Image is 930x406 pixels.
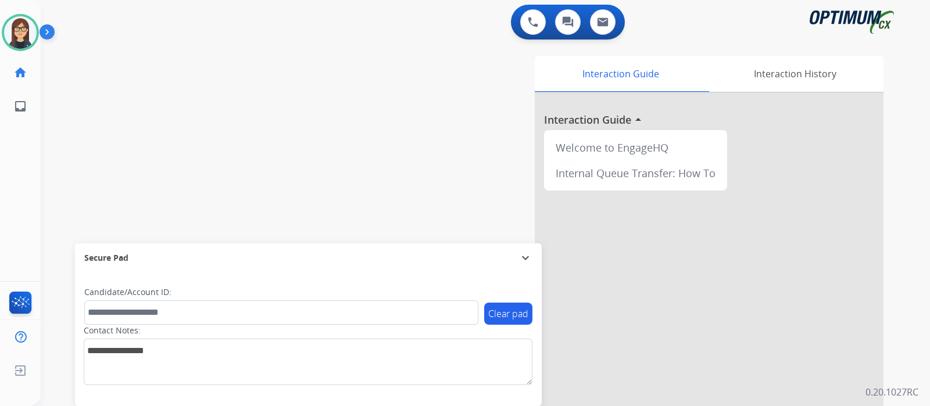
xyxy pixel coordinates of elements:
[484,303,532,325] button: Clear pad
[865,385,918,399] p: 0.20.1027RC
[518,251,532,265] mat-icon: expand_more
[84,286,171,298] label: Candidate/Account ID:
[4,16,37,49] img: avatar
[13,66,27,80] mat-icon: home
[84,252,128,264] span: Secure Pad
[549,135,722,160] div: Welcome to EngageHQ
[549,160,722,186] div: Internal Queue Transfer: How To
[535,56,706,92] div: Interaction Guide
[13,99,27,113] mat-icon: inbox
[706,56,884,92] div: Interaction History
[84,325,141,336] label: Contact Notes:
